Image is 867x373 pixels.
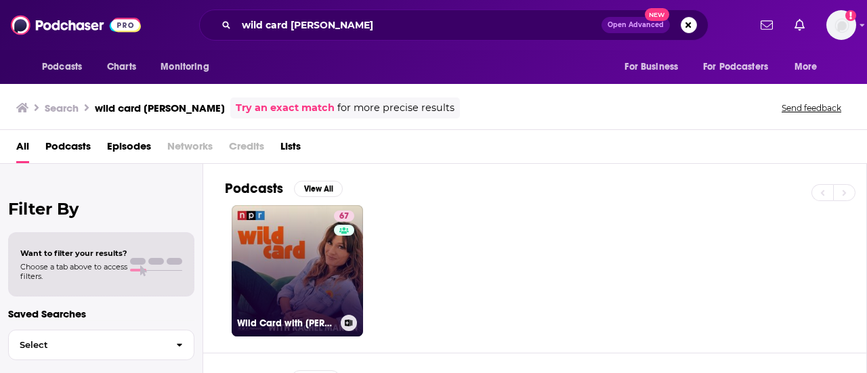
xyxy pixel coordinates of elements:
[608,22,664,28] span: Open Advanced
[42,58,82,76] span: Podcasts
[225,180,283,197] h2: Podcasts
[334,211,354,221] a: 67
[9,341,165,349] span: Select
[694,54,788,80] button: open menu
[826,10,856,40] img: User Profile
[45,135,91,163] a: Podcasts
[755,14,778,37] a: Show notifications dropdown
[16,135,29,163] a: All
[601,17,670,33] button: Open AdvancedNew
[151,54,226,80] button: open menu
[167,135,213,163] span: Networks
[845,10,856,21] svg: Add a profile image
[11,12,141,38] img: Podchaser - Follow, Share and Rate Podcasts
[236,100,335,116] a: Try an exact match
[107,135,151,163] a: Episodes
[8,330,194,360] button: Select
[280,135,301,163] a: Lists
[161,58,209,76] span: Monitoring
[8,199,194,219] h2: Filter By
[826,10,856,40] span: Logged in as eva.kerins
[107,58,136,76] span: Charts
[785,54,834,80] button: open menu
[33,54,100,80] button: open menu
[789,14,810,37] a: Show notifications dropdown
[826,10,856,40] button: Show profile menu
[229,135,264,163] span: Credits
[237,317,335,329] h3: Wild Card with [PERSON_NAME]
[625,58,678,76] span: For Business
[20,248,127,258] span: Want to filter your results?
[645,8,669,21] span: New
[339,210,349,223] span: 67
[199,9,709,41] div: Search podcasts, credits, & more...
[703,58,768,76] span: For Podcasters
[98,54,144,80] a: Charts
[795,58,818,76] span: More
[95,102,225,114] h3: wild card [PERSON_NAME]
[8,307,194,320] p: Saved Searches
[337,100,454,116] span: for more precise results
[45,102,79,114] h3: Search
[232,205,363,336] a: 67Wild Card with [PERSON_NAME]
[778,102,845,114] button: Send feedback
[225,180,343,197] a: PodcastsView All
[236,14,601,36] input: Search podcasts, credits, & more...
[615,54,695,80] button: open menu
[20,262,127,281] span: Choose a tab above to access filters.
[294,181,343,197] button: View All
